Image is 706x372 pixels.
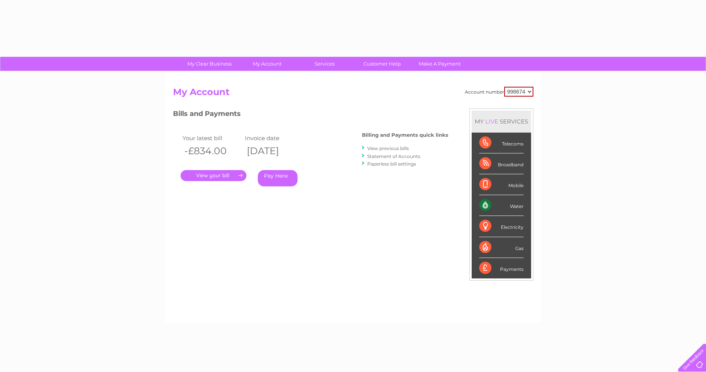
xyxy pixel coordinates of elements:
[236,57,298,71] a: My Account
[472,111,531,132] div: MY SERVICES
[367,145,409,151] a: View previous bills
[243,143,305,159] th: [DATE]
[181,133,243,143] td: Your latest bill
[181,170,246,181] a: .
[479,153,524,174] div: Broadband
[243,133,305,143] td: Invoice date
[479,133,524,153] div: Telecoms
[293,57,356,71] a: Services
[367,161,416,167] a: Paperless bill settings
[181,143,243,159] th: -£834.00
[362,132,448,138] h4: Billing and Payments quick links
[465,87,533,97] div: Account number
[173,87,533,101] h2: My Account
[479,237,524,258] div: Gas
[258,170,298,186] a: Pay Here
[479,195,524,216] div: Water
[351,57,413,71] a: Customer Help
[479,174,524,195] div: Mobile
[367,153,420,159] a: Statement of Accounts
[479,216,524,237] div: Electricity
[173,108,448,122] h3: Bills and Payments
[178,57,241,71] a: My Clear Business
[479,258,524,278] div: Payments
[484,118,500,125] div: LIVE
[408,57,471,71] a: Make A Payment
